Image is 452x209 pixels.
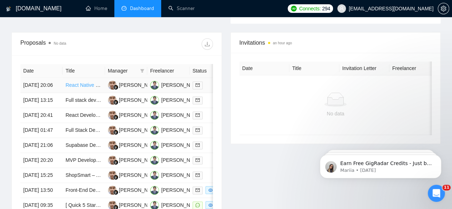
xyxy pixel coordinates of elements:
td: [DATE] 20:06 [20,78,63,93]
a: MA[PERSON_NAME] [PERSON_NAME] [150,112,245,118]
a: MA[PERSON_NAME] [PERSON_NAME] [150,82,245,88]
iframe: Intercom live chat [428,185,445,202]
img: gigradar-bm.png [113,115,118,120]
div: [PERSON_NAME] [PERSON_NAME] [161,111,245,119]
time: an hour ago [273,41,292,45]
a: AI[PERSON_NAME] [108,202,160,208]
a: AI[PERSON_NAME] [108,127,160,133]
div: [PERSON_NAME] [119,171,160,179]
td: MVP Development for Real-Time Speech Analysis App [63,153,105,168]
td: Supabase Developer for MVP [63,138,105,153]
img: gigradar-bm.png [113,145,118,150]
a: AI[PERSON_NAME] [108,172,160,178]
a: MA[PERSON_NAME] [PERSON_NAME] [150,142,245,148]
a: AI[PERSON_NAME] [108,187,160,193]
th: Freelancer [389,61,439,75]
span: dashboard [121,6,126,11]
div: [PERSON_NAME] [PERSON_NAME] [161,96,245,104]
td: [DATE] 15:25 [20,168,63,183]
img: upwork-logo.png [291,6,297,11]
div: [PERSON_NAME] [PERSON_NAME] [161,201,245,209]
a: MVP Development for Real-Time Speech Analysis App [65,157,187,163]
a: AI[PERSON_NAME] [108,142,160,148]
th: Manager [105,64,147,78]
img: AI [108,81,117,90]
div: [PERSON_NAME] [119,186,160,194]
td: [DATE] 20:20 [20,153,63,168]
span: mail [195,173,200,177]
span: eye [208,188,213,192]
div: [PERSON_NAME] [PERSON_NAME] [161,126,245,134]
span: Invitations [239,38,432,47]
span: mail [195,98,200,102]
td: Full Stack Developer Needed to Build Rental Application Platform [63,123,105,138]
img: MA [150,81,159,90]
img: gigradar-bm.png [113,130,118,135]
td: [DATE] 13:15 [20,93,63,108]
img: gigradar-bm.png [113,85,118,90]
div: [PERSON_NAME] [119,201,160,209]
a: AI[PERSON_NAME] [108,157,160,163]
span: No data [54,41,66,45]
a: MA[PERSON_NAME] [PERSON_NAME] [150,127,245,133]
a: MA[PERSON_NAME] [PERSON_NAME] [150,202,245,208]
div: Proposals [20,38,116,50]
span: mail [195,143,200,147]
div: [PERSON_NAME] [119,111,160,119]
a: AI[PERSON_NAME] [108,82,160,88]
span: download [202,41,213,47]
div: [PERSON_NAME] [PERSON_NAME] [161,156,245,164]
td: [DATE] 13:50 [20,183,63,198]
img: MA [150,96,159,105]
span: 294 [322,5,330,13]
img: AI [108,111,117,120]
td: React Native Mobile Developer for App Support Management [63,78,105,93]
img: gigradar-bm.png [113,160,118,165]
td: [DATE] 20:41 [20,108,63,123]
a: MA[PERSON_NAME] [PERSON_NAME] [150,187,245,193]
a: setting [438,6,449,11]
iframe: Intercom notifications message [309,140,452,190]
td: Full stack developer - Node, Typescript, Nest, React [63,93,105,108]
th: Title [63,64,105,78]
a: MA[PERSON_NAME] [PERSON_NAME] [150,97,245,103]
span: mail [195,128,200,132]
a: Full Stack Developer Needed to Build Rental Application Platform [65,127,210,133]
img: gigradar-bm.png [113,100,118,105]
button: download [202,38,213,50]
div: [PERSON_NAME] [PERSON_NAME] [161,81,245,89]
span: Connects: [299,5,321,13]
img: logo [6,3,11,15]
div: No data [245,110,426,118]
th: Title [289,61,339,75]
div: [PERSON_NAME] [119,96,160,104]
a: AI[PERSON_NAME] [108,97,160,103]
th: Date [20,64,63,78]
span: Dashboard [130,5,154,11]
div: [PERSON_NAME] [119,126,160,134]
a: MA[PERSON_NAME] [PERSON_NAME] [150,157,245,163]
th: Date [239,61,289,75]
a: Full stack developer - Node, Typescript, Nest, React [65,97,181,103]
span: Status [193,67,222,75]
a: Supabase Developer for MVP [65,142,131,148]
img: MA [150,126,159,135]
div: [PERSON_NAME] [119,156,160,164]
td: [DATE] 21:06 [20,138,63,153]
span: eye [208,203,213,207]
div: [PERSON_NAME] [119,81,160,89]
th: Freelancer [147,64,189,78]
img: AI [108,171,117,180]
img: MA [150,141,159,150]
td: React Developer Needed for Figma Design Implementation [63,108,105,123]
img: MA [150,156,159,165]
div: [PERSON_NAME] [119,141,160,149]
a: React Developer Needed for Figma Design Implementation [65,112,197,118]
img: AI [108,96,117,105]
span: mail [195,158,200,162]
a: homeHome [86,5,107,11]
